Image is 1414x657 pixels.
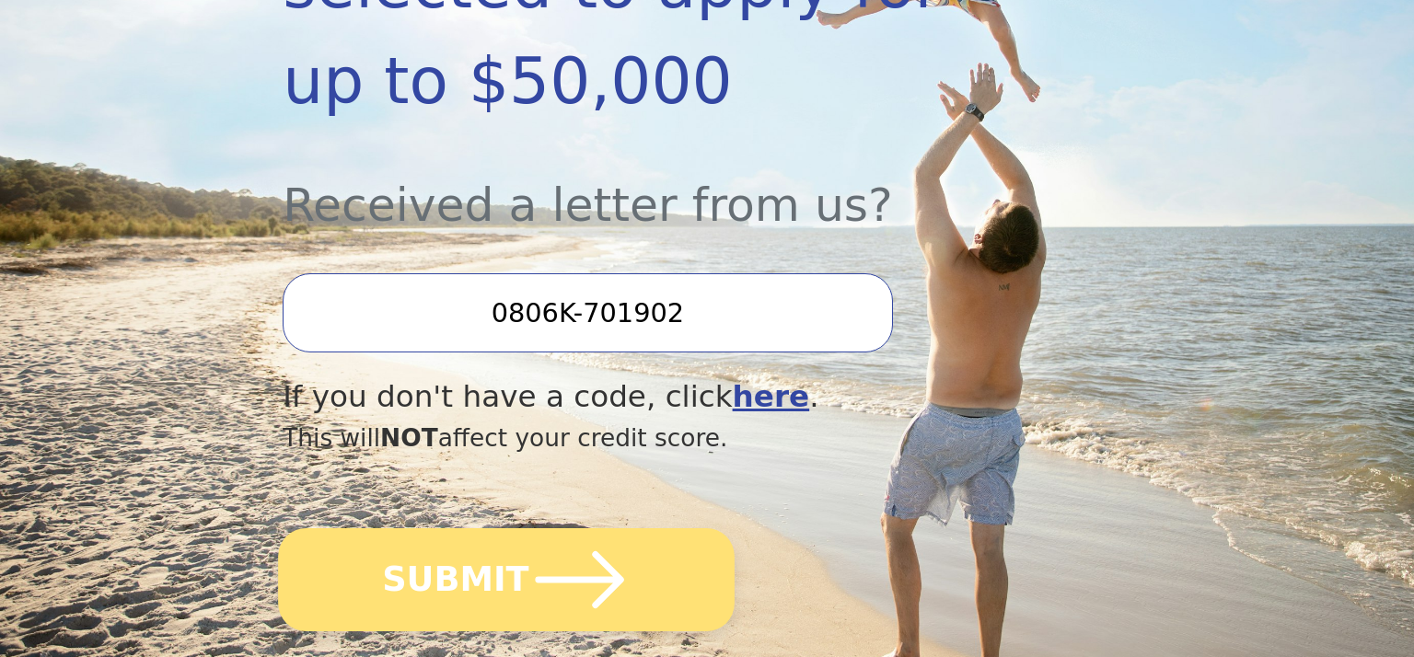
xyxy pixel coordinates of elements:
div: This will affect your credit score. [283,420,1003,456]
input: Enter your Offer Code: [283,273,892,352]
button: SUBMIT [278,528,735,631]
div: If you don't have a code, click . [283,375,1003,420]
span: NOT [380,423,438,452]
a: here [733,379,810,414]
div: Received a letter from us? [283,129,1003,240]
